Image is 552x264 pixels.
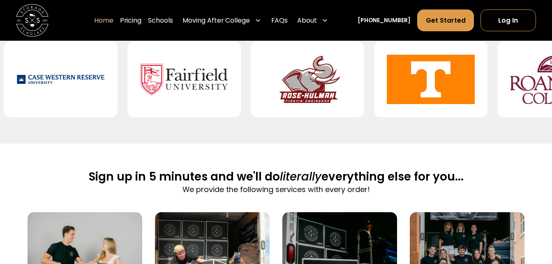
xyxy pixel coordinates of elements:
a: Home [94,9,113,32]
p: We provide the following services with every order! [89,184,464,195]
a: FAQs [271,9,288,32]
a: home [16,4,49,37]
div: Moving After College [182,16,250,25]
img: Rose-Hulman Institute of Technology [263,48,351,111]
img: Fairfield University [140,48,228,111]
img: Case Western Reserve University [17,48,104,111]
div: Moving After College [180,9,265,32]
div: About [297,16,317,25]
h2: Sign up in 5 minutes and we'll do everything else for you... [89,169,464,184]
img: University of Tennessee-Knoxville [387,48,474,111]
a: Schools [148,9,173,32]
a: Pricing [120,9,141,32]
a: Get Started [417,9,474,31]
a: [PHONE_NUMBER] [358,16,411,25]
span: literally [280,169,321,185]
a: Log In [480,9,536,31]
div: About [294,9,332,32]
img: Storage Scholars main logo [16,4,49,37]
